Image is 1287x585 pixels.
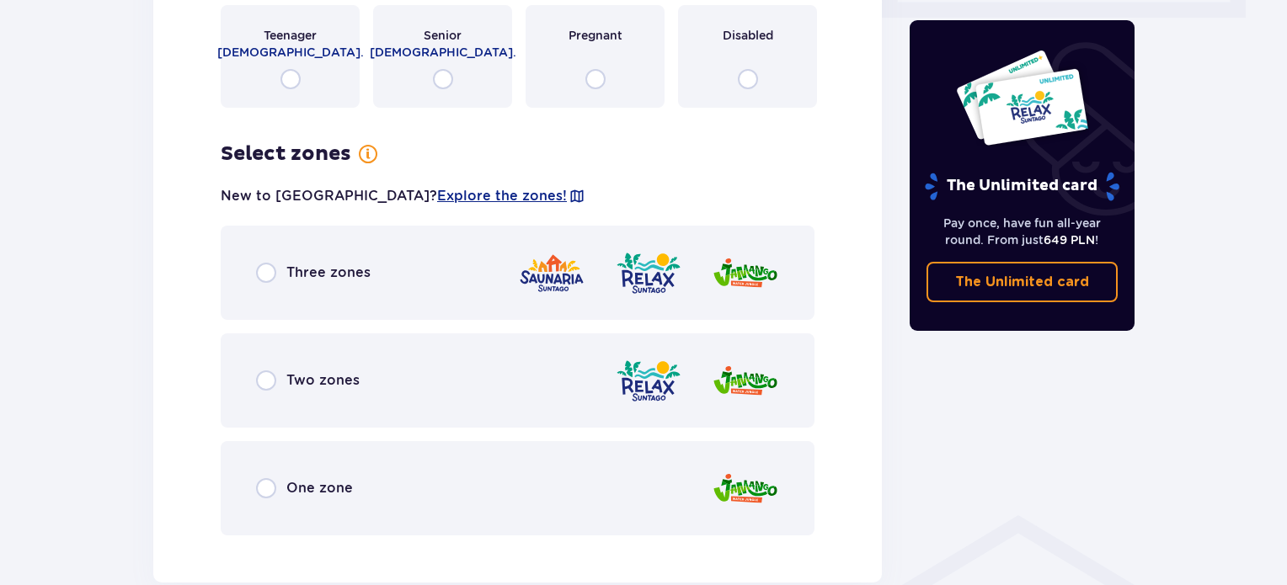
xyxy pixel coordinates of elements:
[712,465,779,513] img: Jamango
[221,141,351,167] h3: Select zones
[923,172,1121,201] p: The Unlimited card
[955,273,1089,291] p: The Unlimited card
[370,44,516,61] span: [DEMOGRAPHIC_DATA].
[424,27,462,44] span: Senior
[615,249,682,297] img: Relax
[264,27,317,44] span: Teenager
[712,357,779,405] img: Jamango
[217,44,364,61] span: [DEMOGRAPHIC_DATA].
[437,187,567,205] a: Explore the zones!
[569,27,622,44] span: Pregnant
[615,357,682,405] img: Relax
[286,371,360,390] span: Two zones
[221,187,585,205] p: New to [GEOGRAPHIC_DATA]?
[927,215,1119,248] p: Pay once, have fun all-year round. From just !
[1044,233,1095,247] span: 649 PLN
[955,49,1089,146] img: Two entry cards to Suntago with the word 'UNLIMITED RELAX', featuring a white background with tro...
[712,249,779,297] img: Jamango
[723,27,773,44] span: Disabled
[286,479,353,497] span: One zone
[286,263,371,282] span: Three zones
[927,262,1119,302] a: The Unlimited card
[518,249,585,297] img: Saunaria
